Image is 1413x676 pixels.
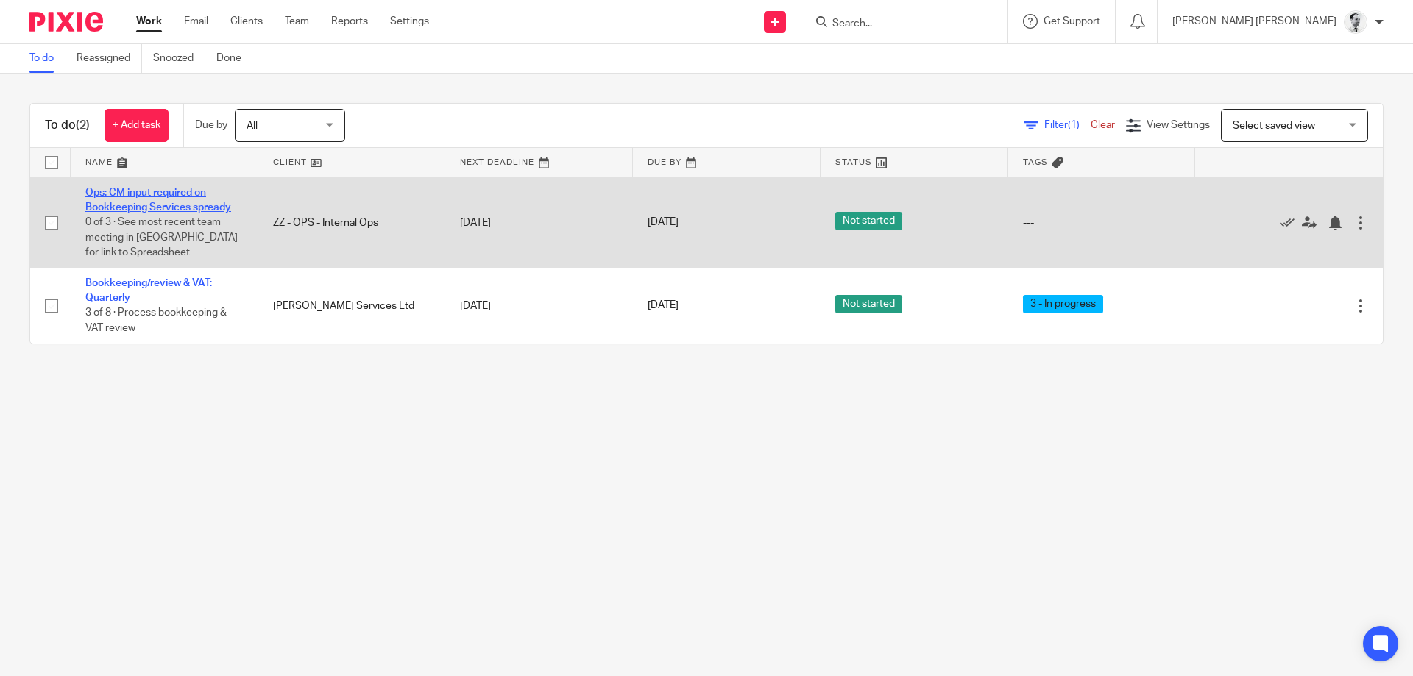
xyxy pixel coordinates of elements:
span: Get Support [1044,16,1100,26]
a: Team [285,14,309,29]
a: Email [184,14,208,29]
input: Search [831,18,963,31]
span: Tags [1023,158,1048,166]
a: Reassigned [77,44,142,73]
td: [DATE] [445,177,633,268]
a: Ops: CM input required on Bookkeeping Services spready [85,188,231,213]
span: [DATE] [648,301,679,311]
a: Clients [230,14,263,29]
td: [PERSON_NAME] Services Ltd [258,268,446,343]
p: Due by [195,118,227,132]
td: ZZ - OPS - Internal Ops [258,177,446,268]
p: [PERSON_NAME] [PERSON_NAME] [1172,14,1336,29]
span: (2) [76,119,90,131]
a: Mark as done [1280,215,1302,230]
a: Done [216,44,252,73]
a: Reports [331,14,368,29]
a: + Add task [105,109,169,142]
span: Filter [1044,120,1091,130]
div: --- [1023,216,1181,230]
a: Work [136,14,162,29]
span: View Settings [1147,120,1210,130]
img: Mass_2025.jpg [1344,10,1367,34]
a: Clear [1091,120,1115,130]
span: (1) [1068,120,1080,130]
span: Not started [835,212,902,230]
h1: To do [45,118,90,133]
span: Not started [835,295,902,313]
a: Bookkeeping/review & VAT: Quarterly [85,278,212,303]
span: All [247,121,258,131]
span: 3 of 8 · Process bookkeeping & VAT review [85,308,227,334]
span: 3 - In progress [1023,295,1103,313]
span: [DATE] [648,218,679,228]
img: Pixie [29,12,103,32]
span: 0 of 3 · See most recent team meeting in [GEOGRAPHIC_DATA] for link to Spreadsheet [85,217,238,257]
span: Select saved view [1233,121,1315,131]
a: Settings [390,14,429,29]
a: Snoozed [153,44,205,73]
a: To do [29,44,65,73]
td: [DATE] [445,268,633,343]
